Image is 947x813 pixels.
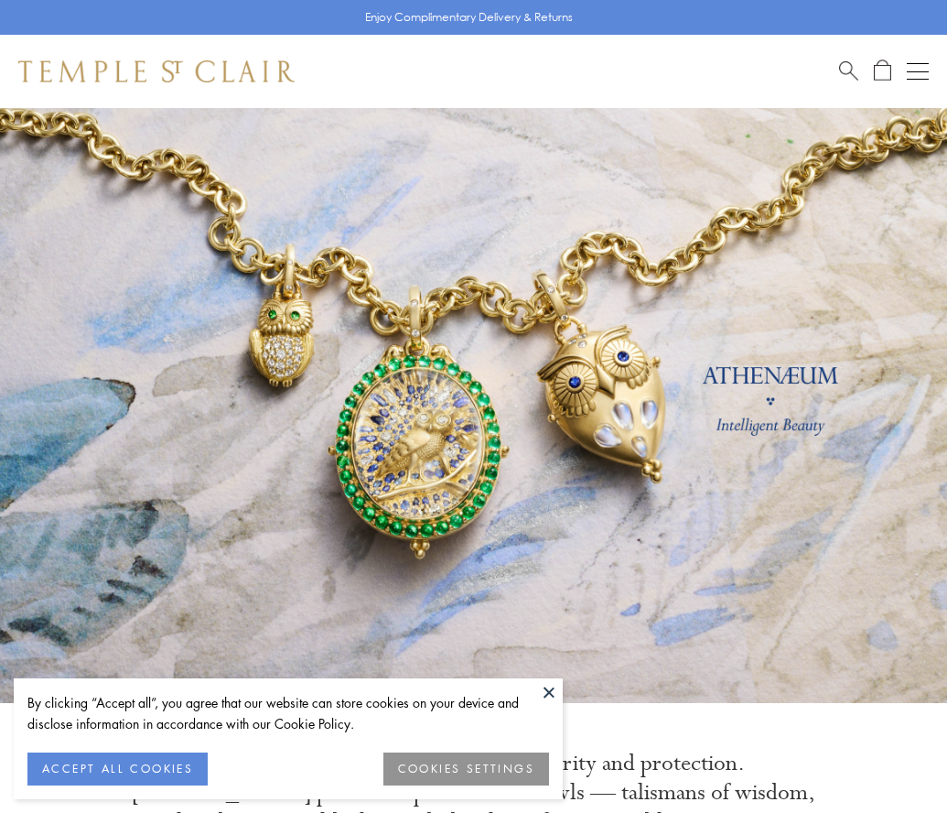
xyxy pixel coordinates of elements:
[365,8,573,27] p: Enjoy Complimentary Delivery & Returns
[27,753,208,786] button: ACCEPT ALL COOKIES
[383,753,549,786] button: COOKIES SETTINGS
[18,60,295,82] img: Temple St. Clair
[907,60,929,82] button: Open navigation
[874,60,891,82] a: Open Shopping Bag
[839,60,858,82] a: Search
[27,692,549,734] div: By clicking “Accept all”, you agree that our website can store cookies on your device and disclos...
